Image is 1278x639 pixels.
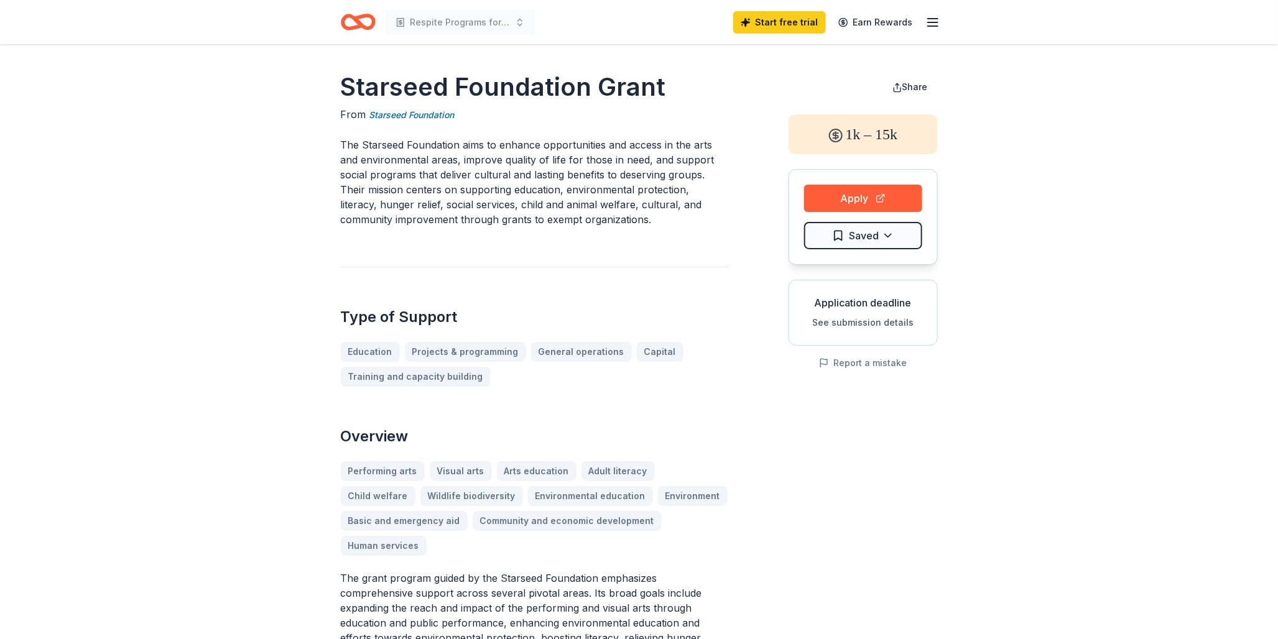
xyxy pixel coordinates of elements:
span: Saved [850,228,879,244]
button: Share [882,75,938,99]
a: Projects & programming [405,342,526,362]
a: Education [341,342,400,362]
button: See submission details [812,315,914,330]
button: Report a mistake [819,356,907,370]
button: Saved [804,222,922,249]
button: Respite Programs for Families with children who have a medical and/or neurodiverse need. [386,10,535,35]
h1: Starseed Foundation Grant [341,70,729,104]
a: Start free trial [733,11,826,34]
h2: Overview [341,426,729,446]
p: The Starseed Foundation aims to enhance opportunities and access in the arts and environmental ar... [341,137,729,227]
span: Respite Programs for Families with children who have a medical and/or neurodiverse need. [410,15,510,30]
a: Capital [637,342,683,362]
a: Home [341,7,376,37]
span: Share [902,81,928,92]
a: General operations [531,342,632,362]
button: Apply [804,185,922,212]
div: Application deadline [799,295,927,310]
div: From [341,107,729,122]
a: Training and capacity building [341,367,491,387]
a: Starseed Foundation [369,108,455,122]
h2: Type of Support [341,307,729,327]
a: Earn Rewards [831,11,920,34]
div: 1k – 15k [789,114,938,154]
